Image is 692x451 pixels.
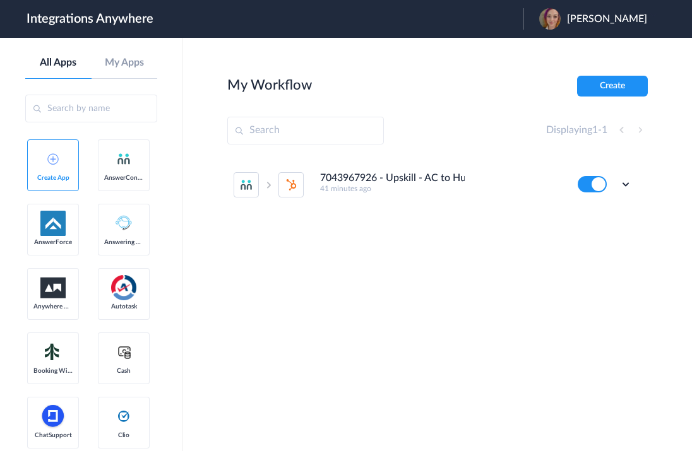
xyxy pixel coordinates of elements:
input: Search [227,117,384,144]
input: Search by name [25,95,157,122]
span: Cash [104,367,143,375]
h4: Displaying - [546,124,607,136]
img: af-app-logo.svg [40,211,66,236]
img: aww.png [40,278,66,298]
img: Answering_service.png [111,211,136,236]
span: 1 [592,125,598,135]
img: chatsupport-icon.svg [40,404,66,429]
img: clio-logo.svg [116,409,131,424]
img: Setmore_Logo.svg [40,341,66,363]
span: AnswerConnect [104,174,143,182]
span: Answering Service [104,238,143,246]
h2: My Workflow [227,77,312,93]
span: ChatSupport [33,431,73,439]
span: AnswerForce [33,238,73,246]
span: Autotask [104,303,143,310]
h5: 41 minutes ago [320,184,561,193]
a: My Apps [92,57,158,69]
img: cash-logo.svg [116,344,132,360]
a: All Apps [25,57,92,69]
img: add-icon.svg [47,153,59,165]
span: 1 [602,125,607,135]
span: [PERSON_NAME] [567,13,647,25]
span: Anywhere Works [33,303,73,310]
img: e104cdde-3abe-4874-827c-9f5a214dcc53.jpeg [539,8,561,30]
span: Create App [33,174,73,182]
img: answerconnect-logo.svg [116,151,131,167]
img: autotask.png [111,275,136,300]
button: Create [577,76,648,97]
span: Booking Widget [33,367,73,375]
h4: 7043967926 - Upskill - AC to HubSpot (Create Contact) [320,172,465,184]
span: Clio [104,431,143,439]
h1: Integrations Anywhere [27,11,153,26]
